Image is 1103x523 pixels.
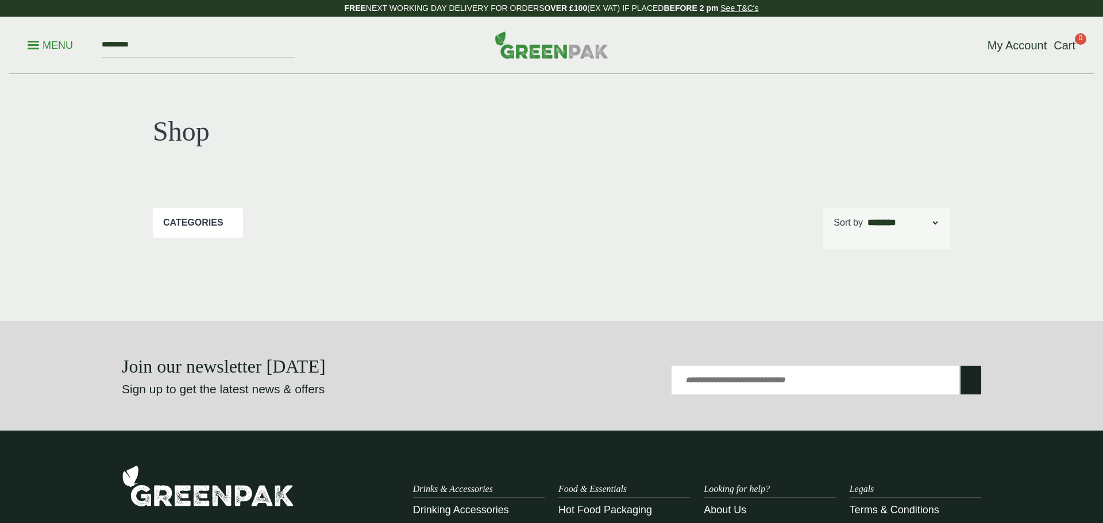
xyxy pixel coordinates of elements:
[558,504,652,516] a: Hot Food Packaging
[1054,37,1075,54] a: Cart 0
[988,39,1047,52] span: My Account
[28,38,73,52] p: Menu
[122,356,326,377] strong: Join our newsletter [DATE]
[865,216,940,230] select: Shop order
[664,3,718,13] strong: BEFORE 2 pm
[122,380,508,398] p: Sign up to get the latest news & offers
[704,504,746,516] a: About Us
[163,216,223,230] p: Categories
[1075,33,1086,45] span: 0
[122,465,294,507] img: GreenPak Supplies
[1054,39,1075,52] span: Cart
[850,504,939,516] a: Terms & Conditions
[544,3,587,13] strong: OVER £100
[834,216,863,230] p: Sort by
[988,37,1047,54] a: My Account
[413,504,509,516] a: Drinking Accessories
[153,115,551,148] h1: Shop
[720,3,758,13] a: See T&C's
[495,31,608,59] img: GreenPak Supplies
[28,38,73,50] a: Menu
[344,3,365,13] strong: FREE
